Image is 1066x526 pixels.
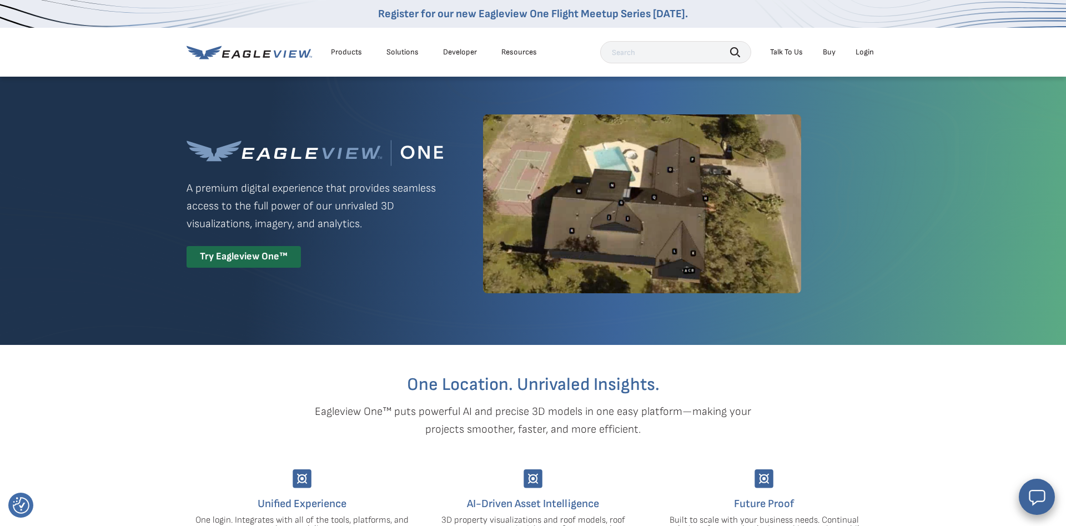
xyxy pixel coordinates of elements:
input: Search [600,41,751,63]
h4: Future Proof [657,495,871,513]
img: Revisit consent button [13,497,29,514]
div: Try Eagleview One™ [187,246,301,268]
h4: AI-Driven Asset Intelligence [426,495,640,513]
button: Open chat window [1019,479,1055,515]
div: Products [331,47,362,57]
div: Resources [501,47,537,57]
button: Consent Preferences [13,497,29,514]
div: Solutions [386,47,419,57]
h4: Unified Experience [195,495,409,513]
a: Register for our new Eagleview One Flight Meetup Series [DATE]. [378,7,688,21]
a: Buy [823,47,836,57]
img: Group-9744.svg [293,469,311,488]
p: A premium digital experience that provides seamless access to the full power of our unrivaled 3D ... [187,179,443,233]
h2: One Location. Unrivaled Insights. [195,376,871,394]
div: Talk To Us [770,47,803,57]
img: Group-9744.svg [524,469,542,488]
p: Eagleview One™ puts powerful AI and precise 3D models in one easy platform—making your projects s... [295,403,771,438]
img: Eagleview One™ [187,140,443,166]
a: Developer [443,47,477,57]
img: Group-9744.svg [755,469,773,488]
div: Login [856,47,874,57]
